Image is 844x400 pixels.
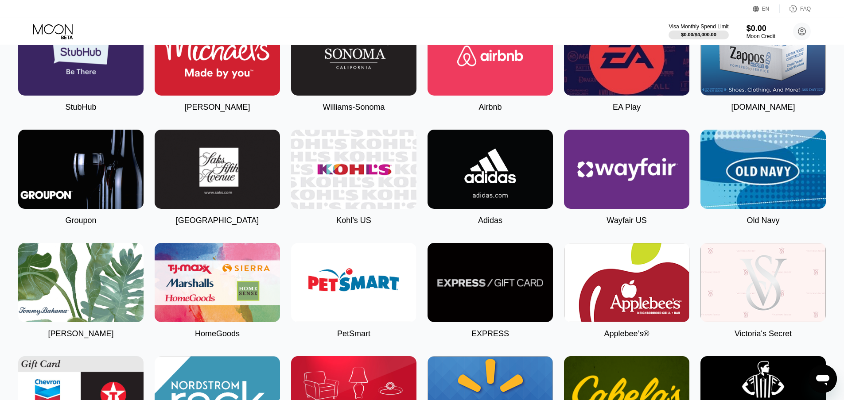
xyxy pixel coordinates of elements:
div: EN [753,4,780,13]
div: Airbnb [478,103,502,112]
div: $0.00 / $4,000.00 [681,32,716,37]
div: HomeGoods [195,329,240,338]
div: Visa Monthly Spend Limit$0.00/$4,000.00 [669,23,728,39]
div: Wayfair US [607,216,646,225]
iframe: Button to launch messaging window [809,365,837,393]
div: [DOMAIN_NAME] [731,103,795,112]
div: FAQ [780,4,811,13]
div: FAQ [800,6,811,12]
div: Williams-Sonoma [323,103,385,112]
div: Applebee’s® [604,329,649,338]
div: $0.00 [747,24,775,33]
div: StubHub [65,103,96,112]
div: Visa Monthly Spend Limit [669,23,728,30]
div: Moon Credit [747,33,775,39]
div: Victoria's Secret [735,329,792,338]
div: EXPRESS [471,329,509,338]
div: Adidas [478,216,502,225]
div: $0.00Moon Credit [747,24,775,39]
div: EA Play [613,103,641,112]
div: Kohl’s US [336,216,371,225]
div: [PERSON_NAME] [184,103,250,112]
div: Groupon [65,216,96,225]
div: EN [762,6,770,12]
div: [PERSON_NAME] [48,329,113,338]
div: PetSmart [337,329,370,338]
div: [GEOGRAPHIC_DATA] [176,216,259,225]
div: Old Navy [747,216,779,225]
